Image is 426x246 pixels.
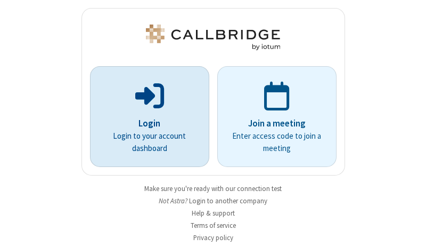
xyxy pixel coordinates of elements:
li: Not Astra? [81,196,345,206]
p: Login to your account dashboard [105,130,194,154]
a: Make sure you're ready with our connection test [144,184,282,193]
img: Astra [144,25,282,50]
a: Privacy policy [193,233,233,242]
p: Login [105,117,194,131]
a: Terms of service [191,221,236,230]
button: Login to another company [189,196,267,206]
p: Enter access code to join a meeting [232,130,322,154]
p: Join a meeting [232,117,322,131]
button: LoginLogin to your account dashboard [90,66,209,167]
a: Join a meetingEnter access code to join a meeting [217,66,337,167]
a: Help & support [192,209,235,218]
